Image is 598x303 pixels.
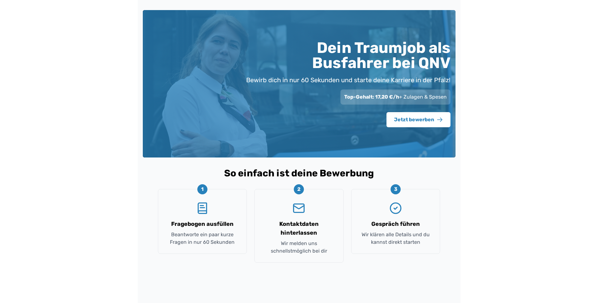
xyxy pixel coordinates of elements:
svg: CircleCheck [389,202,402,214]
h3: Gespräch führen [371,220,420,228]
div: 3 [391,184,401,194]
svg: BookText [196,202,209,214]
button: Jetzt bewerben [386,112,450,127]
div: + Zulagen & Spesen [340,89,450,105]
div: 2 [294,184,304,194]
p: Wir melden uns schnellstmöglich bei dir [262,240,336,255]
p: Beantworte ein paar kurze Fragen in nur 60 Sekunden [166,231,239,246]
p: Bewirb dich in nur 60 Sekunden und starte deine Karriere in der Pfalz! [246,76,450,84]
p: Wir klären alle Details und du kannst direkt starten [359,231,433,246]
div: 1 [197,184,207,194]
h3: Fragebogen ausfüllen [171,220,234,228]
h3: Kontaktdaten hinterlassen [262,220,336,237]
span: Top-Gehalt: 17,20 €/h [344,94,399,100]
h1: Dein Traumjob als Busfahrer bei QNV [239,40,450,71]
h2: So einfach ist deine Bewerbung [148,168,450,179]
svg: Mail [293,202,305,214]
